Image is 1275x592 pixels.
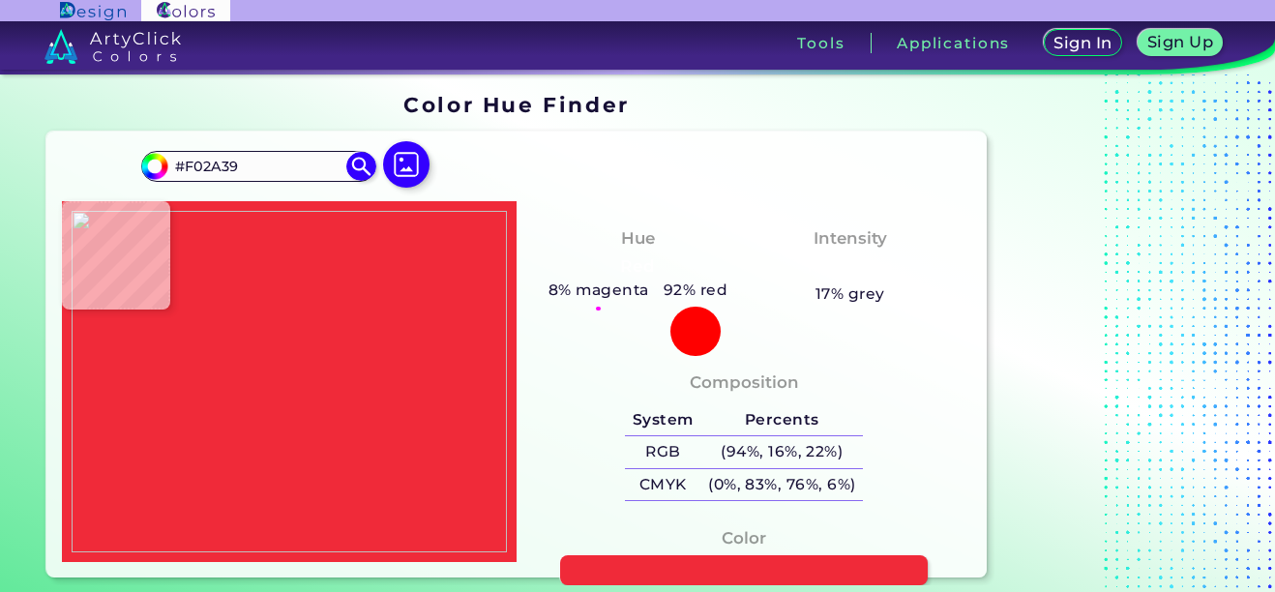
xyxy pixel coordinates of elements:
h5: System [625,404,700,436]
iframe: Advertisement [994,86,1236,585]
h5: 92% red [656,278,735,303]
h4: Hue [621,224,655,252]
h5: Sign Up [1150,35,1210,49]
h5: 8% magenta [541,278,656,303]
h1: Color Hue Finder [403,90,629,119]
h3: Moderate [799,255,902,279]
a: Sign In [1048,31,1118,55]
img: icon search [346,152,375,181]
img: ArtyClick Design logo [60,2,125,20]
input: type color.. [168,153,348,179]
h4: Color [722,524,766,552]
h3: Applications [897,36,1010,50]
h5: Sign In [1056,36,1109,50]
h3: Tools [797,36,845,50]
h5: Percents [700,404,863,436]
a: Sign Up [1142,31,1219,55]
h5: (94%, 16%, 22%) [700,436,863,468]
h5: 17% grey [815,281,885,307]
h4: Composition [690,369,799,397]
img: icon picture [383,141,430,188]
h3: Red [612,255,664,279]
img: logo_artyclick_colors_white.svg [44,29,181,64]
h4: Intensity [814,224,887,252]
h5: CMYK [625,469,700,501]
h5: RGB [625,436,700,468]
img: 683efe22-38dd-4f7d-ad2f-283492848e87 [72,211,507,552]
h5: (0%, 83%, 76%, 6%) [700,469,863,501]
